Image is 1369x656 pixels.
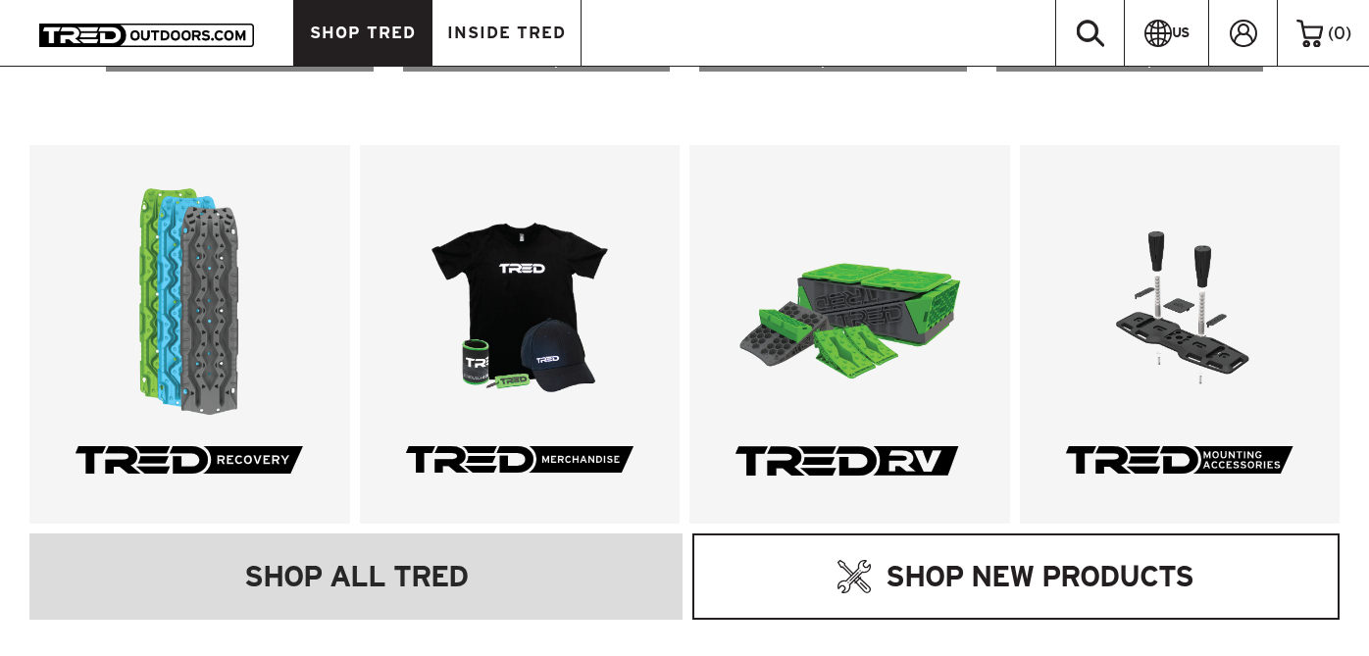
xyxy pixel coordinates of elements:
a: SHOP NEW PRODUCTS [692,533,1341,619]
img: TRED Outdoors America [39,24,254,47]
span: SHOP TRED [310,25,416,41]
span: ( ) [1328,25,1351,42]
a: SHOP ALL TRED [29,533,683,619]
span: 0 [1334,24,1345,42]
span: INSIDE TRED [447,25,566,41]
img: cart-icon [1296,20,1323,47]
